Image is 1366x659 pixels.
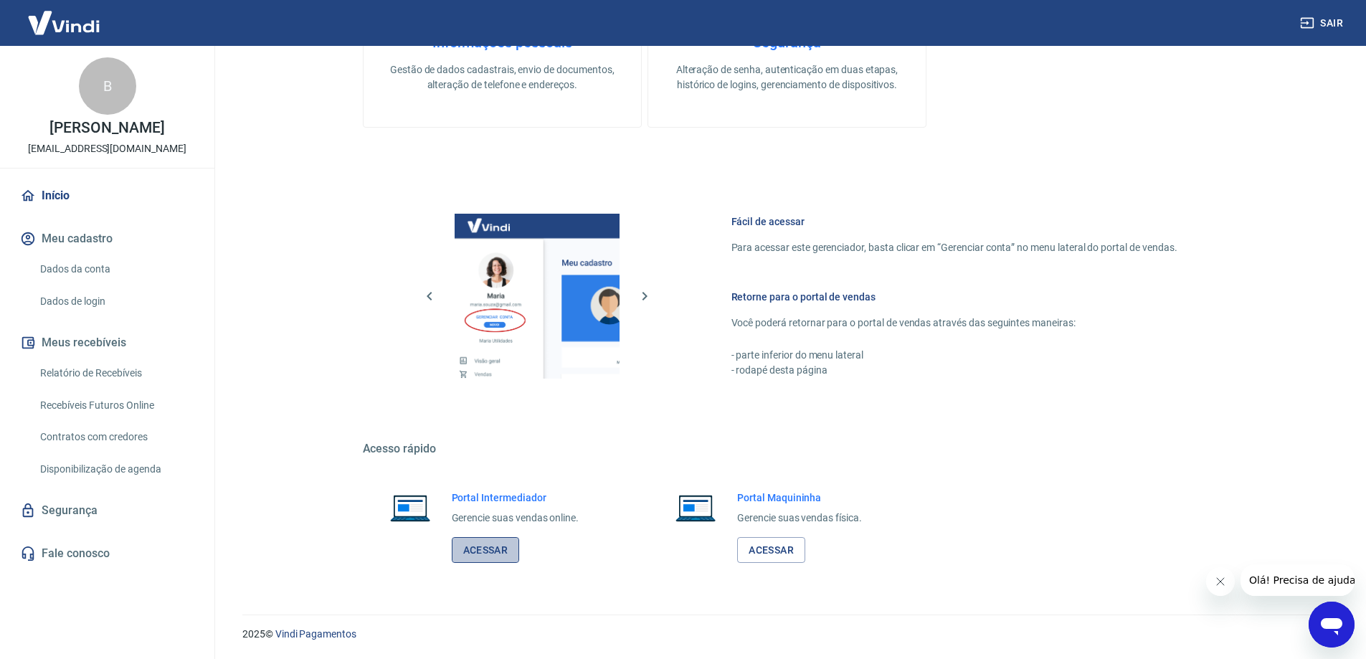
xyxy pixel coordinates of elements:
a: Dados de login [34,287,197,316]
iframe: Mensagem da empresa [1241,564,1355,596]
p: - parte inferior do menu lateral [731,348,1177,363]
iframe: Fechar mensagem [1206,567,1235,596]
button: Meu cadastro [17,223,197,255]
h6: Portal Maquininha [737,490,862,505]
p: [EMAIL_ADDRESS][DOMAIN_NAME] [28,141,186,156]
span: Olá! Precisa de ajuda? [9,10,120,22]
img: Imagem da dashboard mostrando o botão de gerenciar conta na sidebar no lado esquerdo [455,214,620,379]
a: Disponibilização de agenda [34,455,197,484]
p: Gestão de dados cadastrais, envio de documentos, alteração de telefone e endereços. [386,62,618,93]
img: Vindi [17,1,110,44]
button: Meus recebíveis [17,327,197,359]
p: Você poderá retornar para o portal de vendas através das seguintes maneiras: [731,316,1177,331]
iframe: Botão para abrir a janela de mensagens [1309,602,1355,648]
p: Para acessar este gerenciador, basta clicar em “Gerenciar conta” no menu lateral do portal de ven... [731,240,1177,255]
h6: Portal Intermediador [452,490,579,505]
button: Sair [1297,10,1349,37]
a: Dados da conta [34,255,197,284]
div: B [79,57,136,115]
p: Gerencie suas vendas física. [737,511,862,526]
img: Imagem de um notebook aberto [665,490,726,525]
a: Contratos com credores [34,422,197,452]
a: Início [17,180,197,212]
p: Gerencie suas vendas online. [452,511,579,526]
img: Imagem de um notebook aberto [380,490,440,525]
a: Segurança [17,495,197,526]
h6: Fácil de acessar [731,214,1177,229]
p: [PERSON_NAME] [49,120,164,136]
h6: Retorne para o portal de vendas [731,290,1177,304]
p: 2025 © [242,627,1332,642]
p: Alteração de senha, autenticação em duas etapas, histórico de logins, gerenciamento de dispositivos. [671,62,903,93]
a: Acessar [452,537,520,564]
a: Relatório de Recebíveis [34,359,197,388]
a: Fale conosco [17,538,197,569]
p: - rodapé desta página [731,363,1177,378]
a: Acessar [737,537,805,564]
h5: Acesso rápido [363,442,1212,456]
a: Vindi Pagamentos [275,628,356,640]
a: Recebíveis Futuros Online [34,391,197,420]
